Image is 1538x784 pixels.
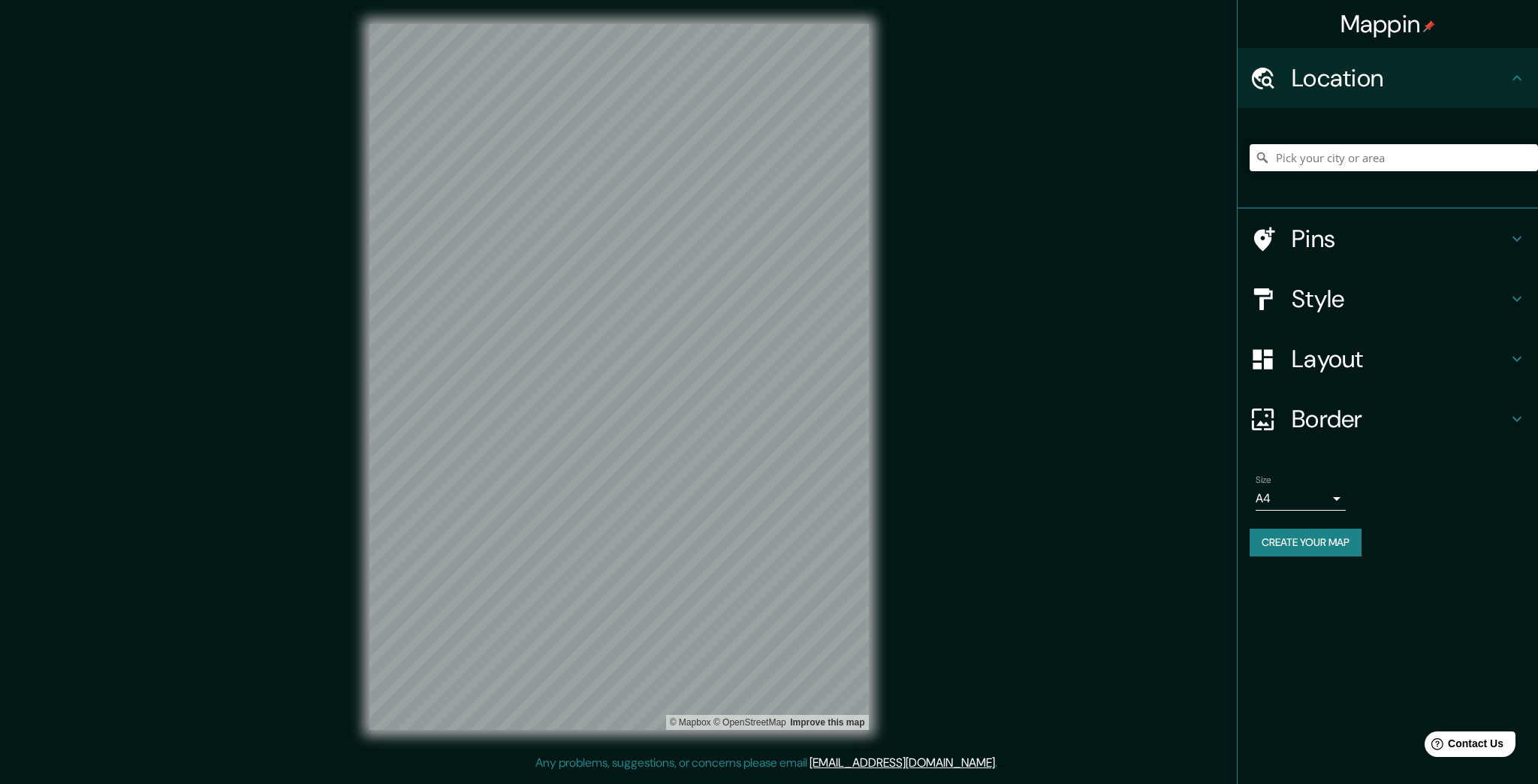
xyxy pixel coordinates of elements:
[810,755,995,770] a: [EMAIL_ADDRESS][DOMAIN_NAME]
[997,754,1000,772] div: .
[1238,48,1538,108] div: Location
[1238,389,1538,449] div: Border
[670,717,711,728] a: Mapbox
[1404,725,1521,767] iframe: Help widget launcher
[1292,63,1508,93] h4: Location
[1238,209,1538,269] div: Pins
[713,717,786,728] a: OpenStreetMap
[535,754,997,772] p: Any problems, suggestions, or concerns please email .
[790,717,864,728] a: Map feedback
[1292,404,1508,434] h4: Border
[369,24,869,730] canvas: Map
[1000,754,1003,772] div: .
[1238,269,1538,329] div: Style
[1292,224,1508,254] h4: Pins
[1256,474,1271,487] label: Size
[1256,487,1346,511] div: A4
[1292,284,1508,314] h4: Style
[1250,144,1538,171] input: Pick your city or area
[1423,20,1435,32] img: pin-icon.png
[1292,344,1508,374] h4: Layout
[1250,529,1362,556] button: Create your map
[1238,329,1538,389] div: Layout
[1340,9,1436,39] h4: Mappin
